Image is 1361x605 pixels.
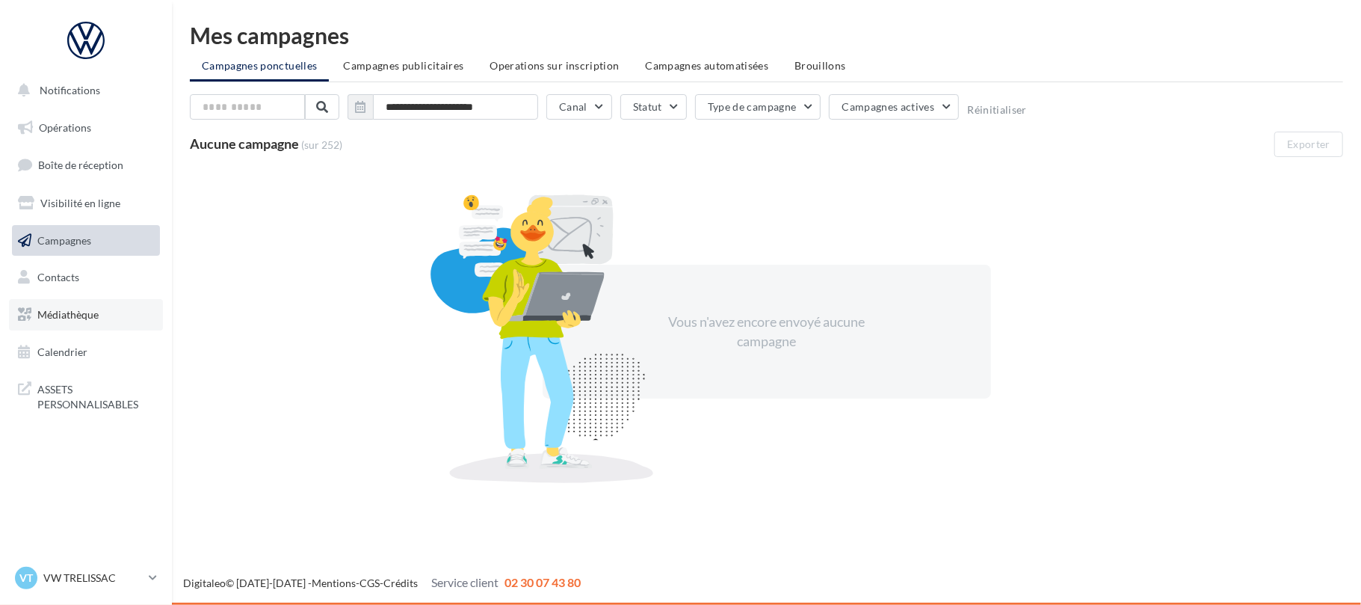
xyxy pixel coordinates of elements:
[490,59,619,72] span: Operations sur inscription
[37,308,99,321] span: Médiathèque
[38,159,123,171] span: Boîte de réception
[40,197,120,209] span: Visibilité en ligne
[638,313,895,351] div: Vous n'avez encore envoyé aucune campagne
[183,577,226,589] a: Digitaleo
[39,121,91,134] span: Opérations
[794,59,846,72] span: Brouillons
[9,299,163,331] a: Médiathèque
[9,112,163,144] a: Opérations
[383,577,418,589] a: Crédits
[190,24,1343,46] div: Mes campagnes
[842,100,934,113] span: Campagnes actives
[695,94,821,120] button: Type de campagne
[301,138,342,153] span: (sur 252)
[546,94,612,120] button: Canal
[12,564,160,592] a: VT VW TRELISSAC
[9,225,163,257] a: Campagnes
[9,262,163,293] a: Contacts
[343,59,463,72] span: Campagnes publicitaires
[190,135,299,152] span: Aucune campagne
[37,346,87,358] span: Calendrier
[37,233,91,246] span: Campagnes
[9,373,163,417] a: ASSETS PERSONNALISABLES
[312,577,356,589] a: Mentions
[9,337,163,368] a: Calendrier
[9,149,163,181] a: Boîte de réception
[37,379,154,411] span: ASSETS PERSONNALISABLES
[9,188,163,219] a: Visibilité en ligne
[9,75,157,106] button: Notifications
[37,271,79,283] span: Contacts
[829,94,959,120] button: Campagnes actives
[19,571,33,586] span: VT
[43,571,143,586] p: VW TRELISSAC
[40,84,100,96] span: Notifications
[1274,132,1343,157] button: Exporter
[431,575,499,589] span: Service client
[620,94,687,120] button: Statut
[967,104,1027,116] button: Réinitialiser
[646,59,769,72] span: Campagnes automatisées
[183,577,581,589] span: © [DATE]-[DATE] - - -
[504,575,581,589] span: 02 30 07 43 80
[359,577,380,589] a: CGS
